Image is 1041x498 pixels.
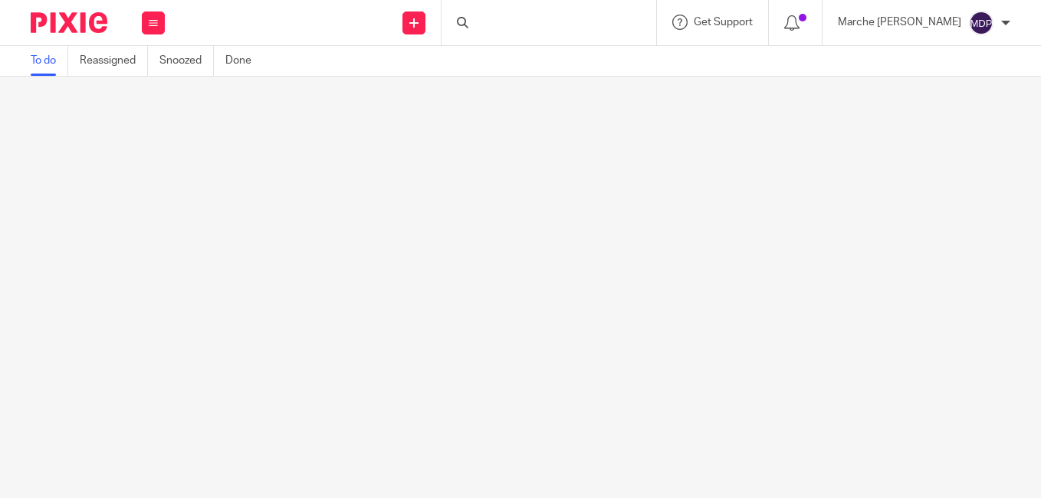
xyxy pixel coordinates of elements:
[969,11,993,35] img: svg%3E
[225,46,263,76] a: Done
[838,15,961,30] p: Marche [PERSON_NAME]
[80,46,148,76] a: Reassigned
[31,12,107,33] img: Pixie
[159,46,214,76] a: Snoozed
[694,17,753,28] span: Get Support
[31,46,68,76] a: To do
